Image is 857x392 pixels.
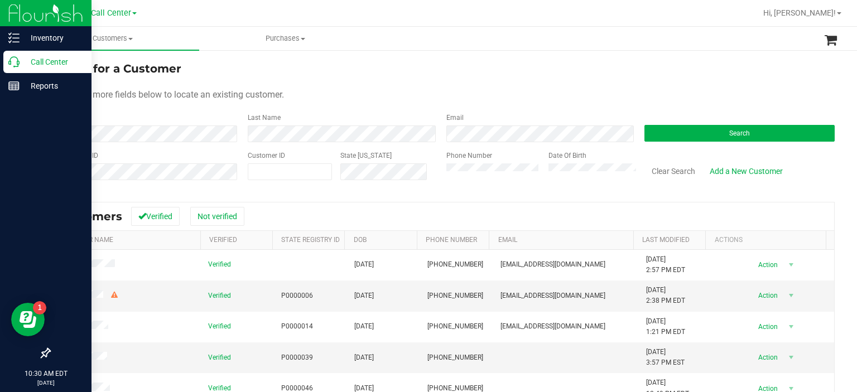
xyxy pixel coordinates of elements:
span: select [784,350,798,365]
button: Not verified [190,207,244,226]
a: Phone Number [426,236,477,244]
a: Email [498,236,517,244]
span: Verified [208,352,231,363]
button: Clear Search [644,162,702,181]
span: [DATE] 2:38 PM EDT [646,285,685,306]
span: Verified [208,321,231,332]
inline-svg: Inventory [8,32,20,43]
label: Date Of Birth [548,151,586,161]
span: [DATE] [354,259,374,270]
label: State [US_STATE] [340,151,392,161]
span: [DATE] 3:57 PM EST [646,347,685,368]
span: Action [748,319,784,335]
span: Call Center [91,8,131,18]
span: select [784,319,798,335]
p: Reports [20,79,86,93]
span: Action [748,288,784,303]
span: Use one or more fields below to locate an existing customer. [49,89,284,100]
a: Add a New Customer [702,162,790,181]
span: [PHONE_NUMBER] [427,321,483,332]
span: [PHONE_NUMBER] [427,352,483,363]
span: [DATE] [354,291,374,301]
div: Warning - Level 2 [109,290,119,301]
div: Actions [715,236,822,244]
span: Verified [208,259,231,270]
label: Last Name [248,113,281,123]
p: Call Center [20,55,86,69]
span: Action [748,350,784,365]
span: [EMAIL_ADDRESS][DOMAIN_NAME] [500,321,605,332]
a: Verified [209,236,237,244]
span: P0000006 [281,291,313,301]
span: Purchases [200,33,371,43]
inline-svg: Reports [8,80,20,91]
a: State Registry Id [281,236,340,244]
span: Customers [27,33,199,43]
label: Email [446,113,464,123]
span: Action [748,257,784,273]
span: Verified [208,291,231,301]
span: [EMAIL_ADDRESS][DOMAIN_NAME] [500,291,605,301]
span: select [784,288,798,303]
p: Inventory [20,31,86,45]
button: Search [644,125,835,142]
span: [PHONE_NUMBER] [427,259,483,270]
span: [DATE] [354,321,374,332]
span: [DATE] 2:57 PM EDT [646,254,685,275]
iframe: Resource center [11,303,45,336]
span: select [784,257,798,273]
p: 10:30 AM EDT [5,369,86,379]
span: [EMAIL_ADDRESS][DOMAIN_NAME] [500,259,605,270]
span: Hi, [PERSON_NAME]! [763,8,836,17]
label: Phone Number [446,151,492,161]
span: Search [729,129,750,137]
a: Customers [27,27,199,50]
a: DOB [354,236,367,244]
span: Search for a Customer [49,62,181,75]
inline-svg: Call Center [8,56,20,67]
button: Verified [131,207,180,226]
span: P0000014 [281,321,313,332]
label: Customer ID [248,151,285,161]
span: [PHONE_NUMBER] [427,291,483,301]
iframe: Resource center unread badge [33,301,46,314]
a: Purchases [199,27,372,50]
p: [DATE] [5,379,86,387]
span: P0000039 [281,352,313,363]
span: [DATE] [354,352,374,363]
span: [DATE] 1:21 PM EDT [646,316,685,337]
a: Last Modified [642,236,690,244]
